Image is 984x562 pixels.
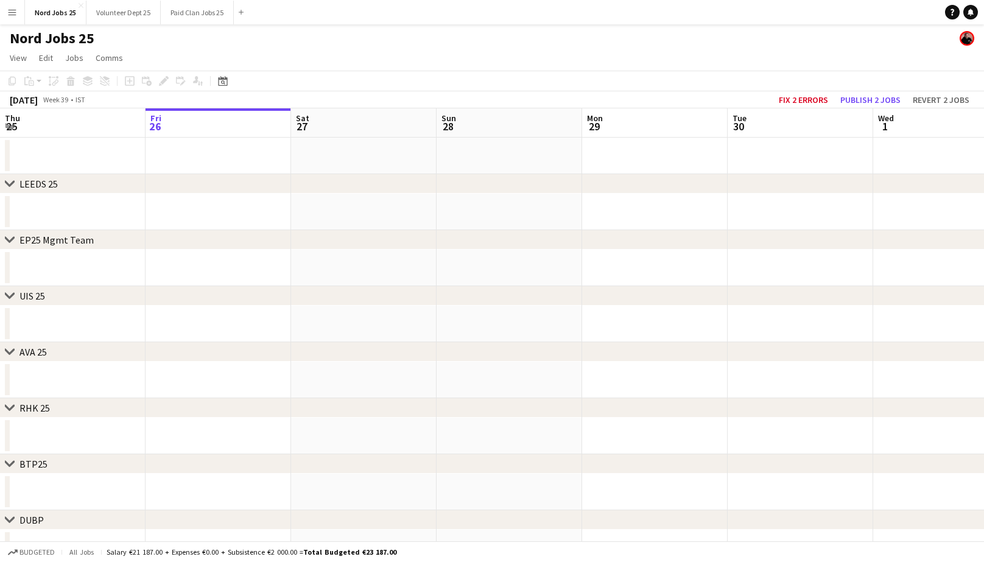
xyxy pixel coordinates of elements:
[585,119,603,133] span: 29
[587,113,603,124] span: Mon
[19,458,47,470] div: BTP25
[161,1,234,24] button: Paid Clan Jobs 25
[5,50,32,66] a: View
[19,290,45,302] div: UIS 25
[774,92,833,108] button: Fix 2 errors
[19,178,58,190] div: LEEDS 25
[150,113,161,124] span: Fri
[296,113,309,124] span: Sat
[960,31,974,46] app-user-avatar: Stevie Taylor
[876,119,894,133] span: 1
[440,119,456,133] span: 28
[86,1,161,24] button: Volunteer Dept 25
[25,1,86,24] button: Nord Jobs 25
[10,94,38,106] div: [DATE]
[294,119,309,133] span: 27
[96,52,123,63] span: Comms
[19,402,50,414] div: RHK 25
[76,95,85,104] div: IST
[733,113,747,124] span: Tue
[10,29,94,47] h1: Nord Jobs 25
[303,547,396,557] span: Total Budgeted €23 187.00
[91,50,128,66] a: Comms
[39,52,53,63] span: Edit
[10,52,27,63] span: View
[34,50,58,66] a: Edit
[6,546,57,559] button: Budgeted
[835,92,905,108] button: Publish 2 jobs
[107,547,396,557] div: Salary €21 187.00 + Expenses €0.00 + Subsistence €2 000.00 =
[19,346,47,358] div: AVA 25
[878,113,894,124] span: Wed
[19,514,44,526] div: DUBP
[731,119,747,133] span: 30
[5,113,20,124] span: Thu
[3,119,20,133] span: 25
[908,92,974,108] button: Revert 2 jobs
[19,548,55,557] span: Budgeted
[60,50,88,66] a: Jobs
[149,119,161,133] span: 26
[67,547,96,557] span: All jobs
[40,95,71,104] span: Week 39
[19,234,94,246] div: EP25 Mgmt Team
[65,52,83,63] span: Jobs
[441,113,456,124] span: Sun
